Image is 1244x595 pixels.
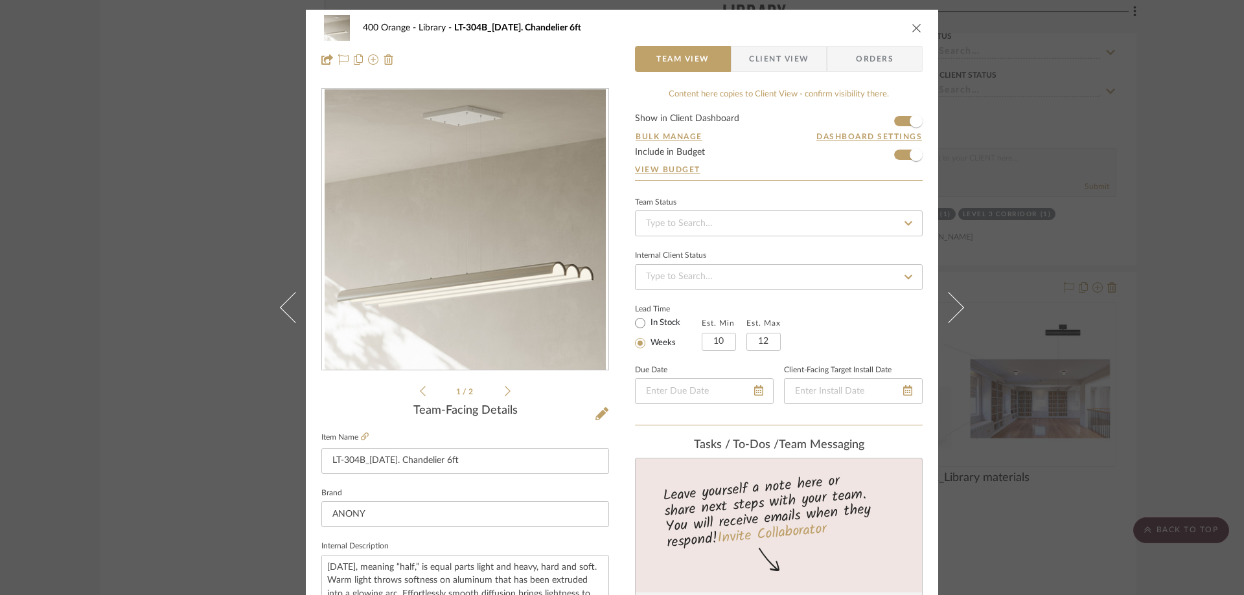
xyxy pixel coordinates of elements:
span: 2 [468,388,475,396]
label: Brand [321,490,342,497]
div: Internal Client Status [635,253,706,259]
label: Client-Facing Target Install Date [784,367,892,374]
div: Leave yourself a note here or share next steps with your team. You will receive emails when they ... [634,467,925,554]
label: Internal Description [321,543,389,550]
input: Enter Item Name [321,448,609,474]
span: Client View [749,46,809,72]
span: Orders [842,46,908,72]
img: Remove from project [384,54,394,65]
a: Invite Collaborator [717,518,827,550]
button: Bulk Manage [635,131,703,142]
label: Lead Time [635,303,702,315]
div: team Messaging [635,438,923,453]
span: Library [419,23,454,32]
input: Enter Install Date [784,378,923,404]
img: 37ee9d6e-1f95-477b-9c39-24d76819b4c8_436x436.jpg [325,89,606,370]
button: Dashboard Settings [816,131,923,142]
label: Est. Max [746,319,781,328]
label: Item Name [321,432,369,443]
span: 400 Orange [363,23,419,32]
span: Team View [656,46,709,72]
input: Enter Brand [321,501,609,527]
label: In Stock [648,317,680,329]
span: Tasks / To-Dos / [694,439,779,451]
input: Type to Search… [635,264,923,290]
a: View Budget [635,164,923,175]
span: LT-304B_[DATE]. Chandelier 6ft [454,23,581,32]
div: 0 [322,89,608,370]
label: Weeks [648,337,676,349]
div: Content here copies to Client View - confirm visibility there. [635,88,923,101]
span: 1 [456,388,463,396]
label: Due Date [635,367,667,374]
mat-radio-group: Select item type [635,315,702,351]
button: close [911,22,923,34]
span: / [463,388,468,396]
div: Team-Facing Details [321,404,609,418]
input: Enter Due Date [635,378,774,404]
img: 37ee9d6e-1f95-477b-9c39-24d76819b4c8_48x40.jpg [321,15,352,41]
label: Est. Min [702,319,735,328]
div: Team Status [635,199,676,206]
input: Type to Search… [635,210,923,236]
